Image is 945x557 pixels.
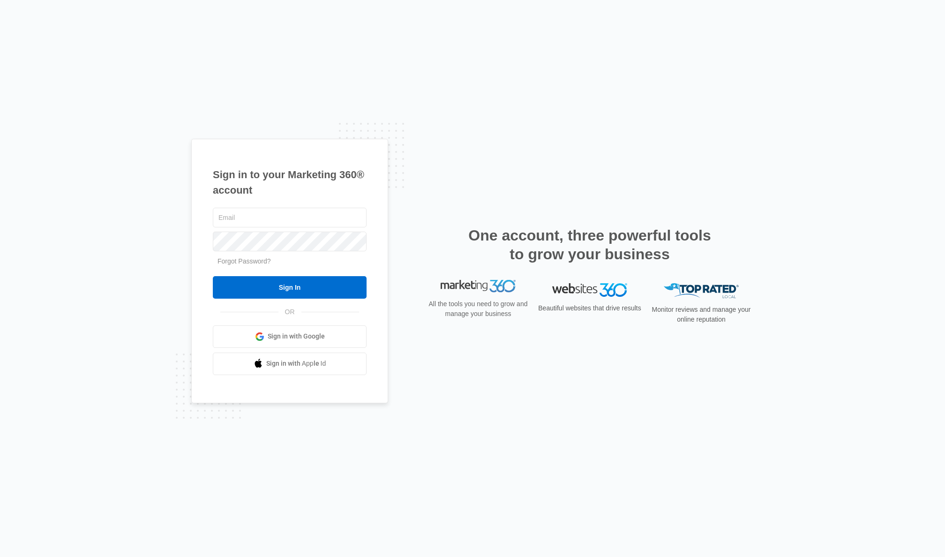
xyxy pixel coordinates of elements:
[213,208,367,227] input: Email
[213,167,367,198] h1: Sign in to your Marketing 360® account
[426,302,531,322] p: All the tools you need to grow and manage your business
[217,257,271,265] a: Forgot Password?
[266,359,326,369] span: Sign in with Apple Id
[465,226,714,263] h2: One account, three powerful tools to grow your business
[552,283,627,297] img: Websites 360
[649,305,754,324] p: Monitor reviews and manage your online reputation
[278,307,301,317] span: OR
[268,331,325,341] span: Sign in with Google
[537,303,642,313] p: Beautiful websites that drive results
[664,283,739,299] img: Top Rated Local
[213,325,367,348] a: Sign in with Google
[441,283,516,296] img: Marketing 360
[213,276,367,299] input: Sign In
[213,353,367,375] a: Sign in with Apple Id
